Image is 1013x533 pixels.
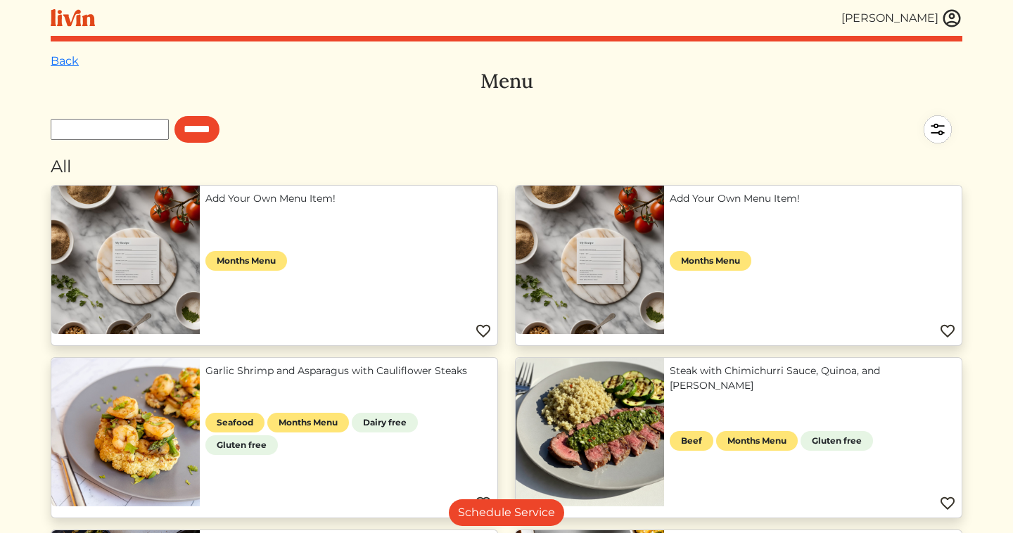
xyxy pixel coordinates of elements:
[939,495,956,512] img: Favorite menu item
[205,191,492,206] a: Add Your Own Menu Item!
[913,105,962,154] img: filter-5a7d962c2457a2d01fc3f3b070ac7679cf81506dd4bc827d76cf1eb68fb85cd7.svg
[939,323,956,340] img: Favorite menu item
[205,364,492,378] a: Garlic Shrimp and Asparagus with Cauliflower Steaks
[670,364,956,393] a: Steak with Chimichurri Sauce, Quinoa, and [PERSON_NAME]
[51,154,962,179] div: All
[51,9,95,27] img: livin-logo-a0d97d1a881af30f6274990eb6222085a2533c92bbd1e4f22c21b4f0d0e3210c.svg
[449,499,564,526] a: Schedule Service
[51,54,79,68] a: Back
[475,495,492,512] img: Favorite menu item
[941,8,962,29] img: user_account-e6e16d2ec92f44fc35f99ef0dc9cddf60790bfa021a6ecb1c896eb5d2907b31c.svg
[670,191,956,206] a: Add Your Own Menu Item!
[841,10,938,27] div: [PERSON_NAME]
[51,70,962,94] h3: Menu
[475,323,492,340] img: Favorite menu item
